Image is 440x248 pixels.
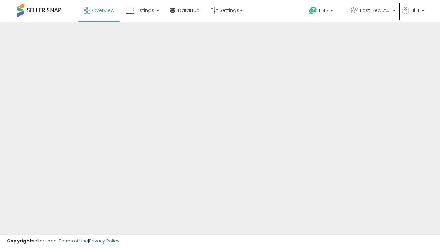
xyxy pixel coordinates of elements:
[136,7,154,14] span: Listings
[304,1,345,22] a: Help
[7,238,119,245] div: seller snap | |
[178,7,200,14] span: DataHub
[309,6,317,15] i: Get Help
[360,7,391,14] span: Fast Beauty ([GEOGRAPHIC_DATA])
[59,238,88,244] a: Terms of Use
[319,8,328,14] span: Help
[92,7,114,14] span: Overview
[7,238,32,244] strong: Copyright
[411,7,420,14] span: Hi IT
[89,238,119,244] a: Privacy Policy
[402,7,425,22] a: Hi IT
